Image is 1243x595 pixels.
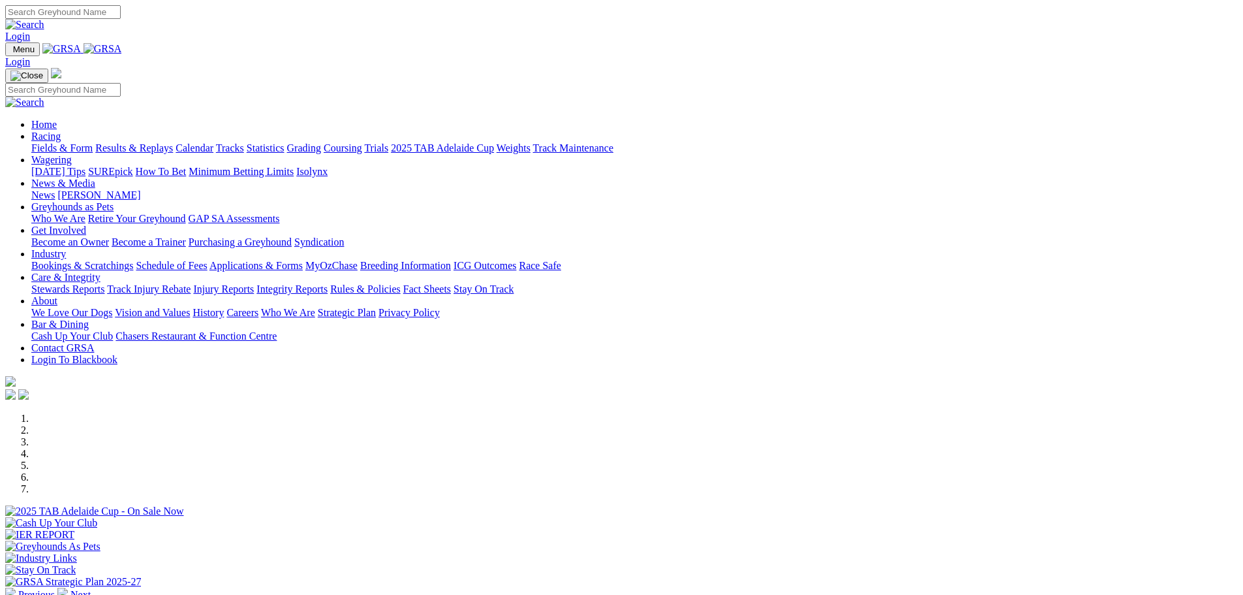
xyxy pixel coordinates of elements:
a: Chasers Restaurant & Function Centre [115,330,277,342]
a: Home [31,119,57,130]
a: Login [5,56,30,67]
img: IER REPORT [5,529,74,541]
a: Fields & Form [31,142,93,153]
a: Purchasing a Greyhound [189,236,292,248]
a: Grading [287,142,321,153]
a: [PERSON_NAME] [57,189,140,201]
img: Cash Up Your Club [5,517,97,529]
a: Wagering [31,154,72,165]
a: Trials [364,142,388,153]
a: GAP SA Assessments [189,213,280,224]
a: Bar & Dining [31,319,89,330]
img: logo-grsa-white.png [5,376,16,387]
a: SUREpick [88,166,132,177]
a: Login [5,31,30,42]
div: Greyhounds as Pets [31,213,1238,225]
a: How To Bet [136,166,187,177]
button: Toggle navigation [5,42,40,56]
a: Stay On Track [453,283,514,295]
img: Stay On Track [5,564,76,576]
a: Greyhounds as Pets [31,201,114,212]
a: Calendar [176,142,213,153]
a: Injury Reports [193,283,254,295]
a: Contact GRSA [31,342,94,353]
a: Become an Owner [31,236,109,248]
a: Breeding Information [360,260,451,271]
img: 2025 TAB Adelaide Cup - On Sale Now [5,506,184,517]
img: Search [5,97,44,108]
a: Who We Are [31,213,85,224]
a: News [31,189,55,201]
a: History [192,307,224,318]
div: Wagering [31,166,1238,178]
img: Greyhounds As Pets [5,541,100,553]
a: MyOzChase [305,260,358,271]
button: Toggle navigation [5,69,48,83]
a: Weights [497,142,530,153]
a: Bookings & Scratchings [31,260,133,271]
a: Rules & Policies [330,283,401,295]
a: About [31,295,57,306]
a: News & Media [31,178,95,189]
a: Vision and Values [115,307,190,318]
a: Schedule of Fees [136,260,207,271]
a: ICG Outcomes [453,260,516,271]
a: Results & Replays [95,142,173,153]
a: Tracks [216,142,244,153]
img: Industry Links [5,553,77,564]
div: Get Involved [31,236,1238,248]
img: GRSA Strategic Plan 2025-27 [5,576,141,588]
a: Race Safe [519,260,560,271]
div: News & Media [31,189,1238,201]
a: Integrity Reports [256,283,328,295]
a: Become a Trainer [112,236,186,248]
img: GRSA [84,43,122,55]
a: Who We Are [261,307,315,318]
a: Get Involved [31,225,86,236]
a: Minimum Betting Limits [189,166,294,177]
img: logo-grsa-white.png [51,68,61,78]
a: Cash Up Your Club [31,330,113,342]
a: We Love Our Dogs [31,307,112,318]
a: Syndication [294,236,344,248]
input: Search [5,5,121,19]
div: Bar & Dining [31,330,1238,342]
a: Racing [31,131,61,142]
a: Track Injury Rebate [107,283,191,295]
a: Stewards Reports [31,283,104,295]
a: Statistics [247,142,284,153]
div: About [31,307,1238,319]
input: Search [5,83,121,97]
div: Care & Integrity [31,283,1238,295]
img: facebook.svg [5,389,16,400]
a: Isolynx [296,166,328,177]
div: Industry [31,260,1238,272]
a: Careers [226,307,258,318]
a: 2025 TAB Adelaide Cup [391,142,494,153]
a: Retire Your Greyhound [88,213,186,224]
img: GRSA [42,43,81,55]
a: Care & Integrity [31,272,100,283]
a: Track Maintenance [533,142,613,153]
a: Applications & Forms [209,260,303,271]
a: [DATE] Tips [31,166,85,177]
a: Fact Sheets [403,283,451,295]
img: Search [5,19,44,31]
a: Industry [31,248,66,259]
div: Racing [31,142,1238,154]
a: Strategic Plan [318,307,376,318]
img: twitter.svg [18,389,29,400]
span: Menu [13,44,35,54]
a: Coursing [324,142,362,153]
a: Login To Blackbook [31,354,117,365]
img: Close [10,71,43,81]
a: Privacy Policy [378,307,440,318]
